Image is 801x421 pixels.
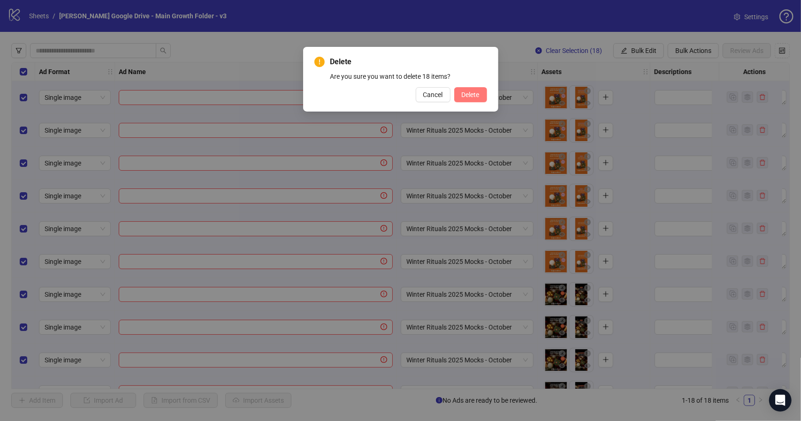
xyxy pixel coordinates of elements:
[423,91,443,98] span: Cancel
[462,91,480,98] span: Delete
[330,56,487,68] span: Delete
[330,71,487,82] div: Are you sure you want to delete 18 items?
[454,87,487,102] button: Delete
[769,389,792,412] div: Open Intercom Messenger
[314,57,325,67] span: exclamation-circle
[416,87,450,102] button: Cancel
